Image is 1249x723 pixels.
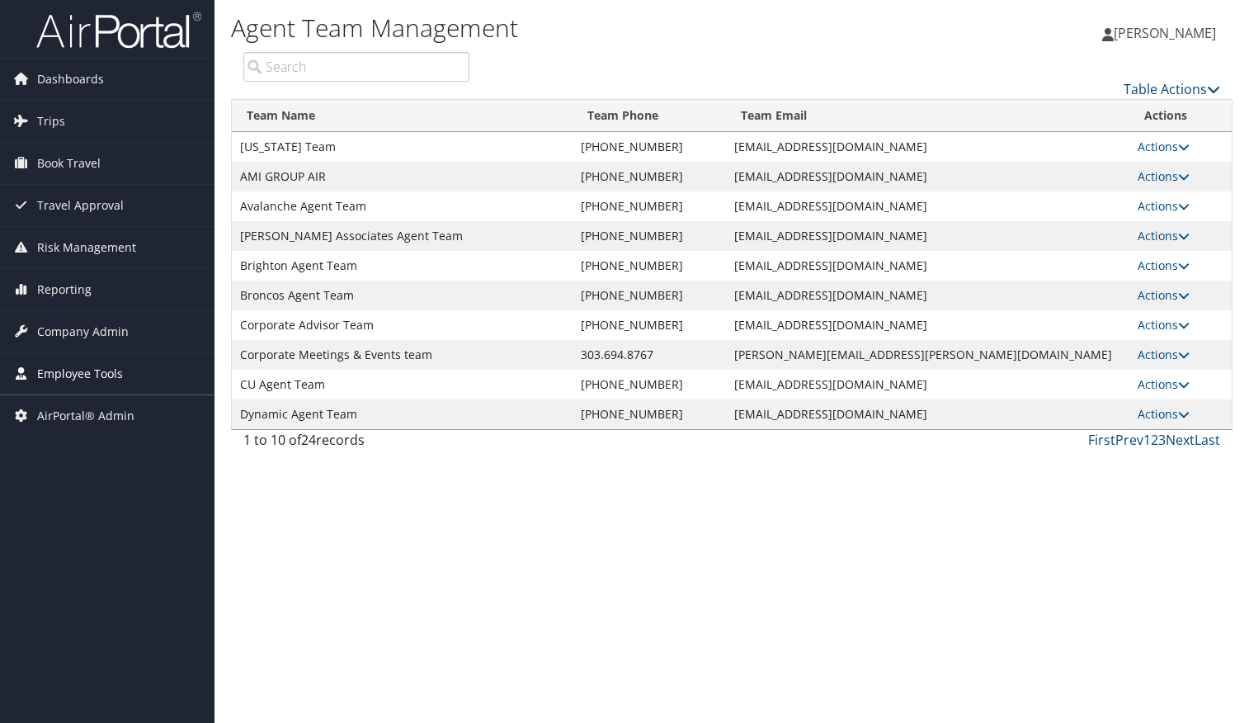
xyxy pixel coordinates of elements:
[1138,376,1190,392] a: Actions
[231,11,898,45] h1: Agent Team Management
[232,399,573,429] td: Dynamic Agent Team
[726,281,1129,310] td: [EMAIL_ADDRESS][DOMAIN_NAME]
[37,227,136,268] span: Risk Management
[232,221,573,251] td: [PERSON_NAME] Associates Agent Team
[1088,431,1115,449] a: First
[726,162,1129,191] td: [EMAIL_ADDRESS][DOMAIN_NAME]
[1138,317,1190,333] a: Actions
[573,132,726,162] td: [PHONE_NUMBER]
[1114,24,1216,42] span: [PERSON_NAME]
[232,100,573,132] th: Team Name: activate to sort column descending
[726,100,1129,132] th: Team Email: activate to sort column ascending
[1138,228,1190,243] a: Actions
[1138,139,1190,154] a: Actions
[232,370,573,399] td: CU Agent Team
[37,185,124,226] span: Travel Approval
[726,132,1129,162] td: [EMAIL_ADDRESS][DOMAIN_NAME]
[37,59,104,100] span: Dashboards
[573,281,726,310] td: [PHONE_NUMBER]
[232,191,573,221] td: Avalanche Agent Team
[243,430,469,458] div: 1 to 10 of records
[301,431,316,449] span: 24
[1138,406,1190,422] a: Actions
[1115,431,1143,449] a: Prev
[1138,347,1190,362] a: Actions
[573,191,726,221] td: [PHONE_NUMBER]
[37,395,134,437] span: AirPortal® Admin
[1158,431,1166,449] a: 3
[573,370,726,399] td: [PHONE_NUMBER]
[1195,431,1220,449] a: Last
[232,132,573,162] td: [US_STATE] Team
[726,310,1129,340] td: [EMAIL_ADDRESS][DOMAIN_NAME]
[1129,100,1232,132] th: Actions
[1166,431,1195,449] a: Next
[573,100,726,132] th: Team Phone: activate to sort column ascending
[726,340,1129,370] td: [PERSON_NAME][EMAIL_ADDRESS][PERSON_NAME][DOMAIN_NAME]
[573,340,726,370] td: 303.694.8767
[1138,198,1190,214] a: Actions
[1138,287,1190,303] a: Actions
[243,52,469,82] input: Search
[726,251,1129,281] td: [EMAIL_ADDRESS][DOMAIN_NAME]
[1138,258,1190,273] a: Actions
[726,370,1129,399] td: [EMAIL_ADDRESS][DOMAIN_NAME]
[1151,431,1158,449] a: 2
[573,162,726,191] td: [PHONE_NUMBER]
[37,101,65,142] span: Trips
[1102,8,1233,58] a: [PERSON_NAME]
[1138,168,1190,184] a: Actions
[726,399,1129,429] td: [EMAIL_ADDRESS][DOMAIN_NAME]
[37,311,129,352] span: Company Admin
[36,11,201,50] img: airportal-logo.png
[232,340,573,370] td: Corporate Meetings & Events team
[573,310,726,340] td: [PHONE_NUMBER]
[726,221,1129,251] td: [EMAIL_ADDRESS][DOMAIN_NAME]
[726,191,1129,221] td: [EMAIL_ADDRESS][DOMAIN_NAME]
[232,281,573,310] td: Broncos Agent Team
[37,353,123,395] span: Employee Tools
[573,399,726,429] td: [PHONE_NUMBER]
[1143,431,1151,449] a: 1
[232,251,573,281] td: Brighton Agent Team
[37,269,92,310] span: Reporting
[232,162,573,191] td: AMI GROUP AIR
[573,251,726,281] td: [PHONE_NUMBER]
[232,310,573,340] td: Corporate Advisor Team
[37,143,101,184] span: Book Travel
[573,221,726,251] td: [PHONE_NUMBER]
[1124,80,1220,98] a: Table Actions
